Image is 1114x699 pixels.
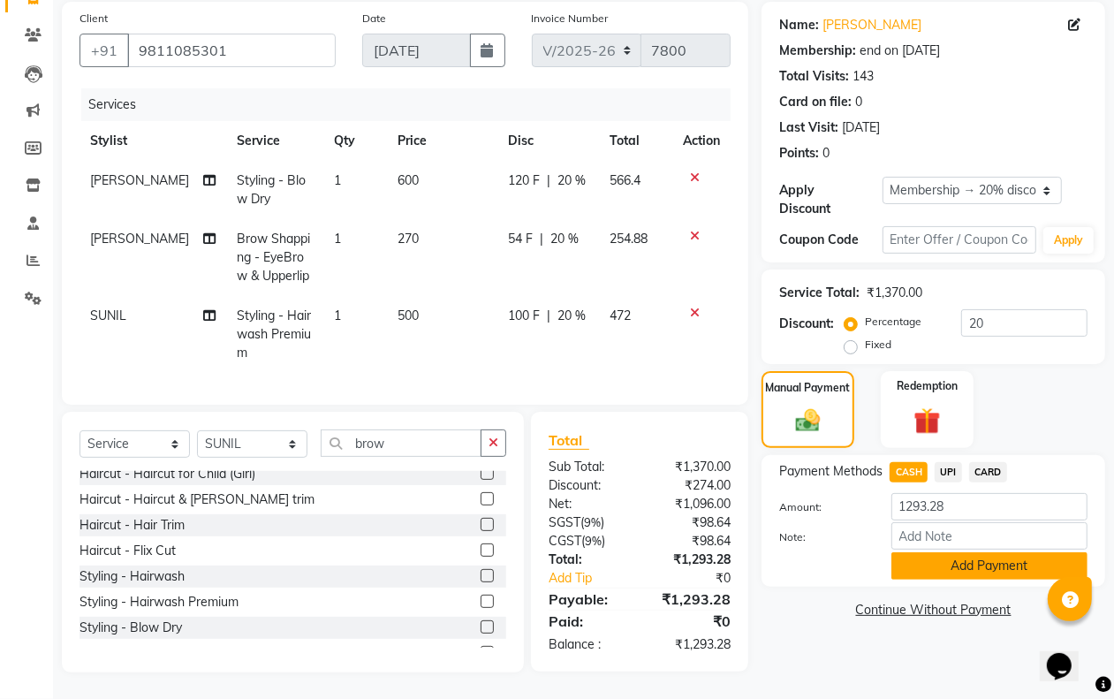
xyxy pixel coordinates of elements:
[779,315,834,333] div: Discount:
[779,16,819,34] div: Name:
[672,121,731,161] th: Action
[80,121,226,161] th: Stylist
[890,462,928,482] span: CASH
[497,121,599,161] th: Disc
[532,11,609,27] label: Invoice Number
[640,589,744,610] div: ₹1,293.28
[226,121,323,161] th: Service
[547,171,550,190] span: |
[779,144,819,163] div: Points:
[557,307,586,325] span: 20 %
[557,171,586,190] span: 20 %
[935,462,962,482] span: UPI
[610,172,641,188] span: 566.4
[80,619,182,637] div: Styling - Blow Dry
[237,172,306,207] span: Styling - Blow Dry
[765,601,1102,619] a: Continue Without Payment
[535,476,640,495] div: Discount:
[779,93,852,111] div: Card on file:
[508,230,533,248] span: 54 F
[766,529,877,545] label: Note:
[906,405,948,437] img: _gift.svg
[779,42,856,60] div: Membership:
[640,476,744,495] div: ₹274.00
[535,495,640,513] div: Net:
[388,121,498,161] th: Price
[867,284,922,302] div: ₹1,370.00
[779,118,838,137] div: Last Visit:
[80,542,176,560] div: Haircut - Flix Cut
[508,307,540,325] span: 100 F
[547,307,550,325] span: |
[80,567,185,586] div: Styling - Hairwash
[535,513,640,532] div: ( )
[508,171,540,190] span: 120 F
[897,378,958,394] label: Redemption
[334,231,341,247] span: 1
[891,552,1087,580] button: Add Payment
[1043,227,1094,254] button: Apply
[549,514,580,530] span: SGST
[398,231,420,247] span: 270
[891,493,1087,520] input: Amount
[640,495,744,513] div: ₹1,096.00
[640,532,744,551] div: ₹98.64
[842,118,880,137] div: [DATE]
[610,231,648,247] span: 254.88
[779,462,883,481] span: Payment Methods
[865,337,891,353] label: Fixed
[640,635,744,654] div: ₹1,293.28
[585,534,602,548] span: 9%
[865,314,921,330] label: Percentage
[584,515,601,529] span: 9%
[80,34,129,67] button: +91
[640,513,744,532] div: ₹98.64
[550,230,579,248] span: 20 %
[535,569,657,588] a: Add Tip
[80,593,239,612] div: Styling - Hairwash Premium
[549,431,589,450] span: Total
[853,67,874,86] div: 143
[535,458,640,476] div: Sub Total:
[779,231,882,249] div: Coupon Code
[334,172,341,188] span: 1
[766,499,877,515] label: Amount:
[535,532,640,551] div: ( )
[237,308,311,361] span: Styling - Hairwash Premium
[610,308,632,323] span: 472
[80,465,255,483] div: Haircut - Haircut for Child (Girl)
[788,406,828,435] img: _cash.svg
[323,121,388,161] th: Qty
[1040,628,1096,681] iframe: chat widget
[398,172,420,188] span: 600
[640,458,744,476] div: ₹1,370.00
[822,144,830,163] div: 0
[860,42,940,60] div: end on [DATE]
[334,308,341,323] span: 1
[80,516,185,535] div: Haircut - Hair Trim
[779,67,849,86] div: Total Visits:
[535,611,640,632] div: Paid:
[600,121,673,161] th: Total
[80,490,314,509] div: Haircut - Haircut & [PERSON_NAME] trim
[883,226,1036,254] input: Enter Offer / Coupon Code
[127,34,336,67] input: Search by Name/Mobile/Email/Code
[90,308,126,323] span: SUNIL
[535,589,640,610] div: Payable:
[540,230,543,248] span: |
[640,611,744,632] div: ₹0
[640,551,744,569] div: ₹1,293.28
[362,11,386,27] label: Date
[90,172,189,188] span: [PERSON_NAME]
[969,462,1007,482] span: CARD
[535,551,640,569] div: Total:
[549,533,581,549] span: CGST
[657,569,744,588] div: ₹0
[237,231,310,284] span: Brow Shapping - EyeBrow & Upperlip
[855,93,862,111] div: 0
[81,88,744,121] div: Services
[398,308,420,323] span: 500
[779,181,882,218] div: Apply Discount
[891,522,1087,550] input: Add Note
[779,284,860,302] div: Service Total:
